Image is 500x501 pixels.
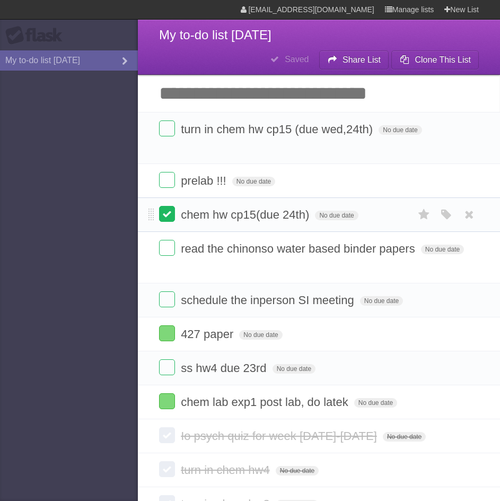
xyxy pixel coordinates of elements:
label: Done [159,325,175,341]
label: Done [159,120,175,136]
label: Done [159,461,175,477]
span: No due date [383,432,426,442]
span: No due date [421,245,464,254]
label: Star task [414,206,434,223]
span: No due date [315,211,358,220]
label: Done [159,427,175,443]
span: No due date [379,125,422,135]
b: Saved [285,55,309,64]
span: turn in chem hw4 [181,463,273,477]
button: Clone This List [391,50,479,70]
label: Done [159,291,175,307]
span: ss hw4 due 23rd [181,361,269,375]
b: Clone This List [415,55,471,64]
span: 427 paper [181,327,236,341]
div: Flask [5,26,69,45]
label: Done [159,393,175,409]
b: Share List [343,55,381,64]
label: Done [159,240,175,256]
span: schedule the inperson SI meeting [181,293,357,307]
span: prelab !!! [181,174,229,187]
span: No due date [232,177,275,186]
span: No due date [360,296,403,306]
span: Io psych quiz for week [DATE]-[DATE] [181,429,380,443]
label: Done [159,172,175,188]
span: No due date [276,466,319,476]
label: Done [159,206,175,222]
span: chem lab exp1 post lab, do latek [181,395,351,409]
span: My to-do list [DATE] [159,28,271,42]
span: read the chinonso water based binder papers [181,242,418,255]
span: chem hw cp15(due 24th) [181,208,312,221]
span: No due date [273,364,315,374]
span: No due date [239,330,282,340]
span: turn in chem hw cp15 (due wed,24th) [181,123,375,136]
span: No due date [354,398,397,408]
label: Done [159,359,175,375]
button: Share List [319,50,389,70]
